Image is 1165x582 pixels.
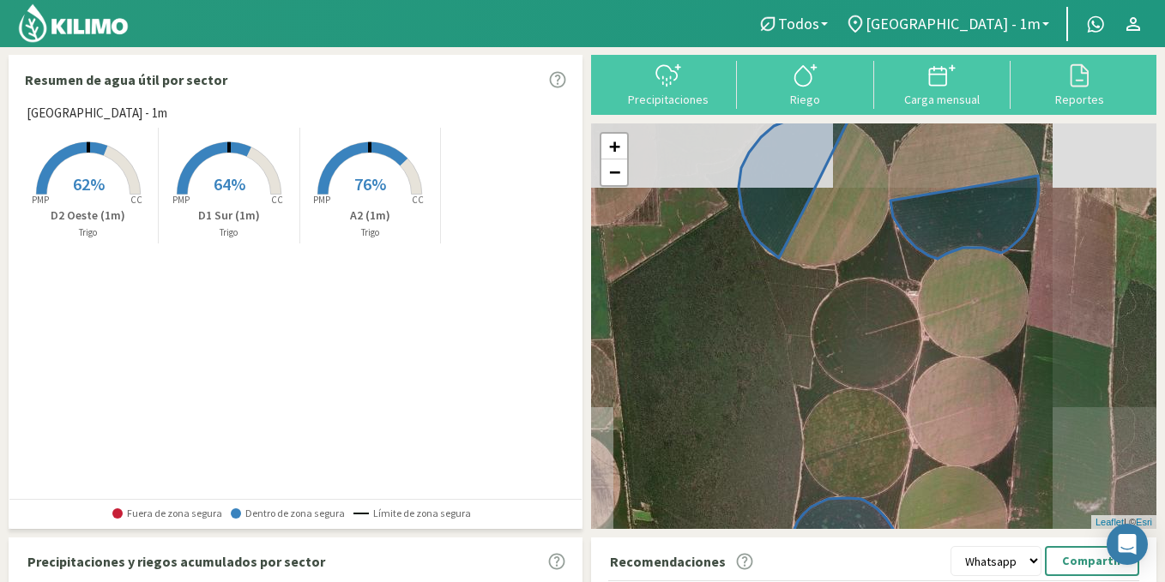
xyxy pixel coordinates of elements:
[172,194,190,206] tspan: PMP
[27,551,325,572] p: Precipitaciones y riegos acumulados por sector
[18,207,158,225] p: D2 Oeste (1m)
[1016,93,1143,105] div: Reportes
[214,173,245,195] span: 64%
[25,69,227,90] p: Resumen de agua útil por sector
[271,194,283,206] tspan: CC
[354,173,386,195] span: 76%
[601,134,627,159] a: Zoom in
[1096,517,1124,527] a: Leaflet
[17,3,130,44] img: Kilimo
[112,507,222,519] span: Fuera de zona segura
[1011,61,1148,106] button: Reportes
[300,207,440,225] p: A2 (1m)
[778,15,819,33] span: Todos
[159,207,299,225] p: D1 Sur (1m)
[742,93,869,105] div: Riego
[600,61,737,106] button: Precipitaciones
[1091,515,1156,530] div: | ©
[231,507,345,519] span: Dentro de zona segura
[610,551,726,572] p: Recomendaciones
[73,173,105,195] span: 62%
[1107,524,1148,565] div: Open Intercom Messenger
[601,159,627,185] a: Zoom out
[159,225,299,240] p: Trigo
[1045,546,1139,576] button: Compartir
[737,61,874,106] button: Riego
[313,194,330,206] tspan: PMP
[412,194,424,206] tspan: CC
[31,194,48,206] tspan: PMP
[353,507,471,519] span: Límite de zona segura
[874,61,1011,106] button: Carga mensual
[18,225,158,240] p: Trigo
[130,194,142,206] tspan: CC
[1062,551,1122,571] p: Compartir
[879,93,1006,105] div: Carga mensual
[27,104,167,123] span: [GEOGRAPHIC_DATA] - 1m
[866,15,1041,33] span: [GEOGRAPHIC_DATA] - 1m
[300,225,440,240] p: Trigo
[1136,517,1152,527] a: Esri
[605,93,732,105] div: Precipitaciones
